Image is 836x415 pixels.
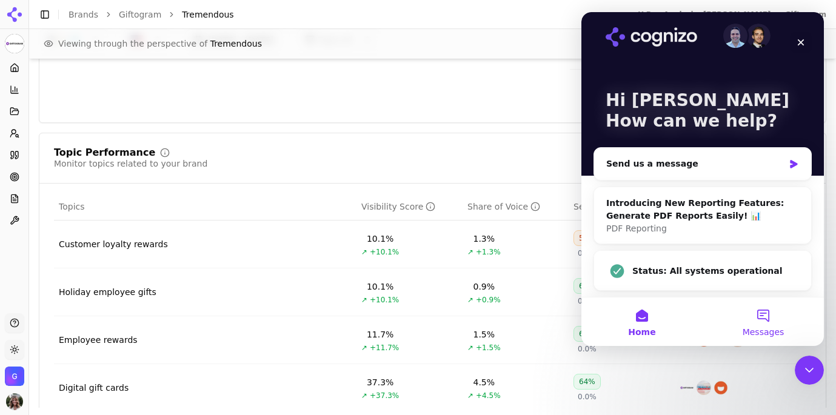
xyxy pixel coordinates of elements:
a: Digital gift cards [59,382,129,394]
a: Brands [69,10,98,19]
span: +1.5% [476,343,501,353]
div: 10.1% [367,233,393,245]
div: X-Ray Analysis: [PERSON_NAME] vs Giftogram [638,10,826,19]
th: shareOfVoice [463,193,569,221]
div: 0.9% [473,281,495,293]
img: giftogram [680,380,694,395]
nav: breadcrumb [69,8,614,21]
button: Open user button [6,393,23,410]
img: tremendous [697,380,711,395]
a: Giftogram [119,8,161,21]
span: +10.1% [370,247,399,257]
th: Topics [54,193,356,221]
span: +4.5% [476,391,501,400]
span: +11.7% [370,343,399,353]
span: 0.0% [578,296,597,306]
tr: 5.8%Show guusto data [570,70,801,103]
span: Tremendous [210,39,262,48]
div: Sentiment [573,201,629,213]
span: Tremendous [182,8,233,21]
span: ↗ [361,247,367,257]
span: 0.0% [578,344,597,354]
div: 11.7% [367,328,393,340]
iframe: Intercom live chat [795,356,824,385]
div: 10.1% [367,281,393,293]
span: ↗ [467,247,473,257]
span: ↗ [467,391,473,400]
th: visibilityScore [356,193,463,221]
div: Topic Performance [54,148,155,158]
div: Share of Voice [467,201,540,213]
span: ↗ [467,343,473,353]
span: 0.0% [578,392,597,402]
span: ↗ [361,391,367,400]
span: ↗ [361,343,367,353]
div: 37.3% [367,376,393,388]
span: Viewing through the perspective of [58,38,262,50]
a: Customer loyalty rewards [59,238,168,250]
a: Employee rewards [59,334,138,346]
iframe: Intercom live chat [581,12,824,346]
span: ↗ [361,295,367,305]
div: 68% [573,278,601,294]
span: +1.3% [476,247,501,257]
div: Visibility Score [361,201,435,213]
div: Monitor topics related to your brand [54,158,207,170]
span: Topics [59,201,85,213]
div: 1.3% [473,233,495,245]
img: tango [714,380,728,395]
div: 64% [573,374,601,390]
button: Current brand: Giftogram [5,34,24,53]
span: +0.9% [476,295,501,305]
div: 4.5% [473,376,495,388]
span: 0.0% [578,248,597,258]
img: Valerie Leary [6,393,23,410]
span: +37.3% [370,391,399,400]
th: sentiment [569,193,675,221]
span: ↗ [467,295,473,305]
div: 59% [573,230,601,246]
img: Giftogram [5,367,24,386]
img: Giftogram [5,34,24,53]
span: +10.1% [370,295,399,305]
button: Open organization switcher [5,367,24,386]
div: 1.5% [473,328,495,340]
a: Holiday employee gifts [59,286,156,298]
div: 65% [573,326,601,342]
